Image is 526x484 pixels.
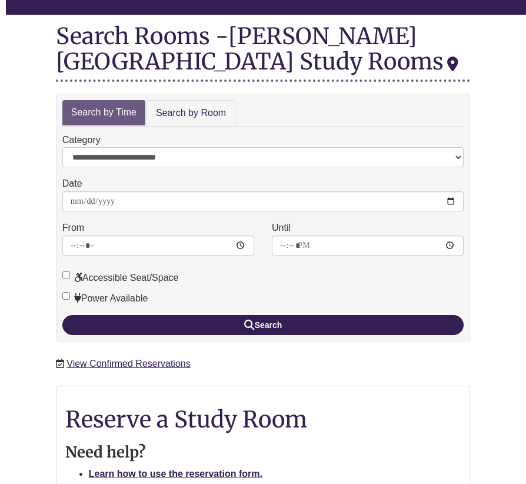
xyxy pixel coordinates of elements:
button: Search [62,315,464,335]
label: Power Available [62,291,148,306]
a: Search by Time [62,100,145,125]
div: [PERSON_NAME][GEOGRAPHIC_DATA] Study Rooms [56,22,458,75]
strong: Need help? [65,443,146,462]
h1: Reserve a Study Room [65,407,461,432]
label: Accessible Seat/Space [62,270,179,286]
a: Search by Room [147,100,235,127]
label: Category [62,132,101,148]
label: From [62,220,84,236]
input: Accessible Seat/Space [62,271,70,279]
label: Date [62,176,82,191]
a: Learn how to use the reservation form. [89,469,262,479]
label: Until [272,220,291,236]
input: Power Available [62,292,70,300]
a: View Confirmed Reservations [66,359,190,369]
div: Search Rooms - [56,24,470,81]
